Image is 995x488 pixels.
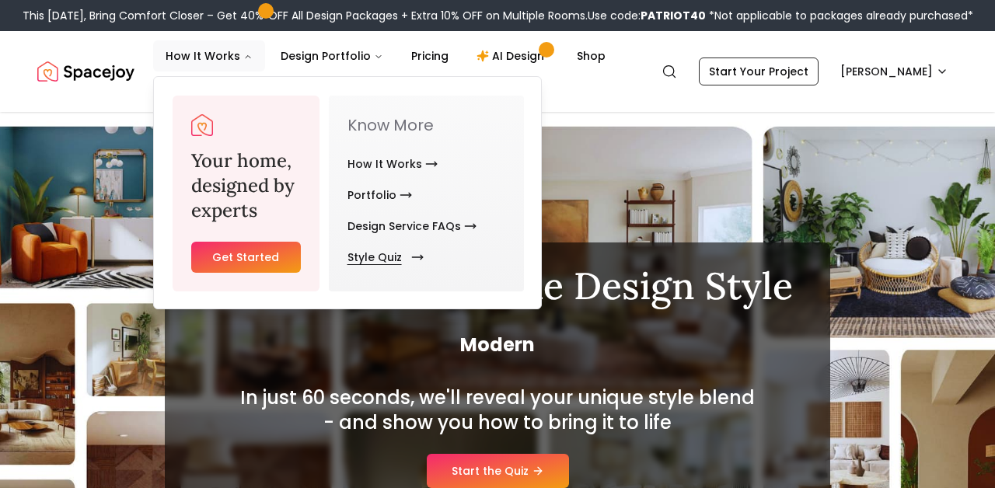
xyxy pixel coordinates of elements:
[202,333,793,357] span: Modern
[153,40,265,71] button: How It Works
[191,114,213,136] a: Spacejoy
[706,8,973,23] span: *Not applicable to packages already purchased*
[191,148,301,223] h3: Your home, designed by experts
[37,31,958,112] nav: Global
[191,242,301,273] a: Get Started
[347,211,477,242] a: Design Service FAQs
[268,40,396,71] button: Design Portfolio
[464,40,561,71] a: AI Design
[37,56,134,87] img: Spacejoy Logo
[347,242,417,273] a: Style Quiz
[23,8,973,23] div: This [DATE], Bring Comfort Closer – Get 40% OFF All Design Packages + Extra 10% OFF on Multiple R...
[191,114,213,136] img: Spacejoy Logo
[641,8,706,23] b: PATRIOT40
[399,40,461,71] a: Pricing
[427,454,569,488] a: Start the Quiz
[564,40,618,71] a: Shop
[699,58,819,85] a: Start Your Project
[154,77,543,310] div: How It Works
[347,180,412,211] a: Portfolio
[153,40,618,71] nav: Main
[588,8,706,23] span: Use code:
[347,148,438,180] a: How It Works
[831,58,958,85] button: [PERSON_NAME]
[347,114,505,136] p: Know More
[236,385,759,435] h2: In just 60 seconds, we'll reveal your unique style blend - and show you how to bring it to life
[37,56,134,87] a: Spacejoy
